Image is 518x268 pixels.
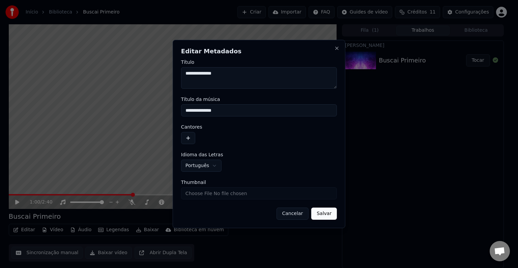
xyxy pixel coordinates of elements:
[181,152,223,157] span: Idioma das Letras
[311,208,337,220] button: Salvar
[181,48,337,54] h2: Editar Metadados
[181,180,206,185] span: Thumbnail
[276,208,309,220] button: Cancelar
[181,125,337,129] label: Cantores
[181,60,337,64] label: Título
[181,97,337,102] label: Título da música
